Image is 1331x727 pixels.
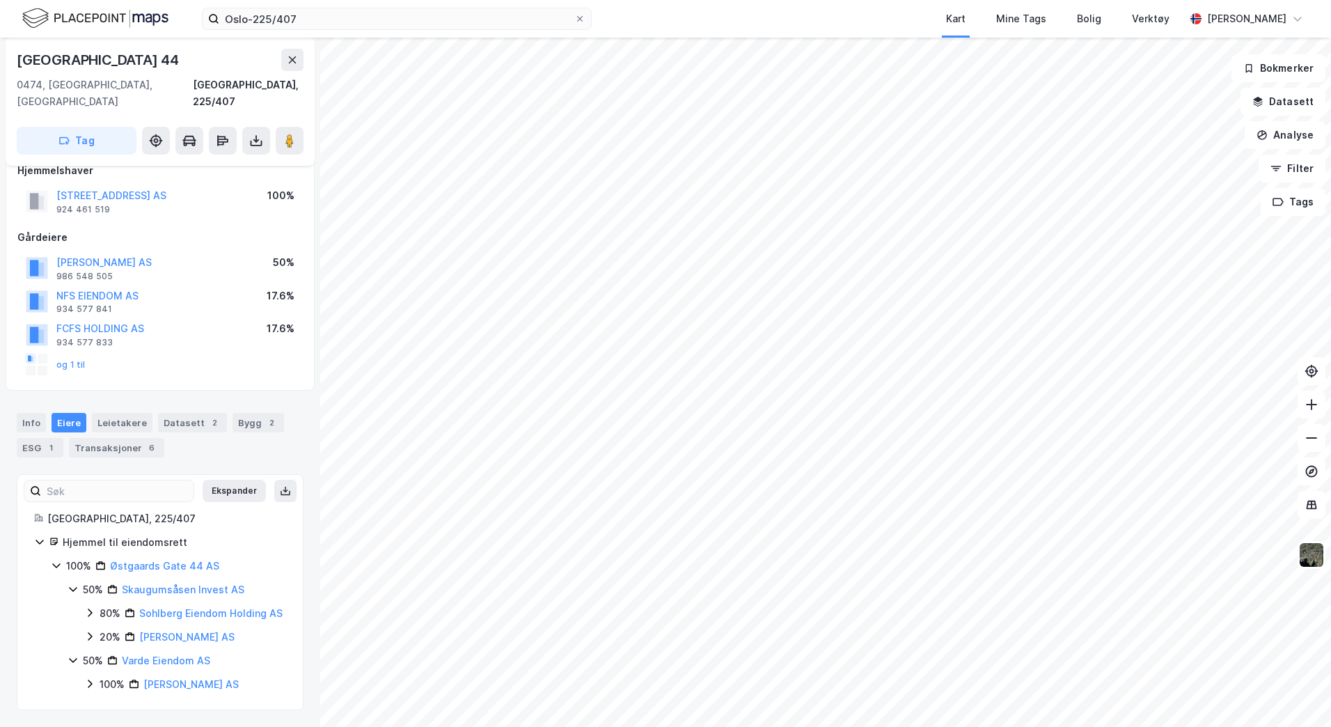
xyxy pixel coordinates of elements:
[265,416,278,430] div: 2
[100,605,120,622] div: 80%
[219,8,574,29] input: Søk på adresse, matrikkel, gårdeiere, leietakere eller personer
[193,77,304,110] div: [GEOGRAPHIC_DATA], 225/407
[996,10,1046,27] div: Mine Tags
[17,413,46,432] div: Info
[56,337,113,348] div: 934 577 833
[139,607,283,619] a: Sohlberg Eiendom Holding AS
[1261,188,1325,216] button: Tags
[122,655,210,666] a: Varde Eiendom AS
[17,162,303,179] div: Hjemmelshaver
[56,204,110,215] div: 924 461 519
[1077,10,1101,27] div: Bolig
[1207,10,1286,27] div: [PERSON_NAME]
[143,678,239,690] a: [PERSON_NAME] AS
[17,229,303,246] div: Gårdeiere
[56,271,113,282] div: 986 548 505
[158,413,227,432] div: Datasett
[41,480,194,501] input: Søk
[110,560,219,572] a: Østgaards Gate 44 AS
[63,534,286,551] div: Hjemmel til eiendomsrett
[1132,10,1169,27] div: Verktøy
[122,584,244,595] a: Skaugumsåsen Invest AS
[52,413,86,432] div: Eiere
[100,676,125,693] div: 100%
[1261,660,1331,727] div: Kontrollprogram for chat
[145,441,159,455] div: 6
[233,413,284,432] div: Bygg
[44,441,58,455] div: 1
[1245,121,1325,149] button: Analyse
[17,127,136,155] button: Tag
[92,413,152,432] div: Leietakere
[83,652,103,669] div: 50%
[17,49,182,71] div: [GEOGRAPHIC_DATA] 44
[1259,155,1325,182] button: Filter
[17,438,63,458] div: ESG
[1261,660,1331,727] iframe: Chat Widget
[267,187,294,204] div: 100%
[47,510,286,527] div: [GEOGRAPHIC_DATA], 225/407
[66,558,91,574] div: 100%
[17,77,193,110] div: 0474, [GEOGRAPHIC_DATA], [GEOGRAPHIC_DATA]
[267,288,294,304] div: 17.6%
[207,416,221,430] div: 2
[267,320,294,337] div: 17.6%
[1298,542,1325,568] img: 9k=
[946,10,966,27] div: Kart
[56,304,112,315] div: 934 577 841
[100,629,120,646] div: 20%
[273,254,294,271] div: 50%
[83,581,103,598] div: 50%
[1241,88,1325,116] button: Datasett
[203,480,266,502] button: Ekspander
[1231,54,1325,82] button: Bokmerker
[22,6,168,31] img: logo.f888ab2527a4732fd821a326f86c7f29.svg
[139,631,235,643] a: [PERSON_NAME] AS
[69,438,164,458] div: Transaksjoner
